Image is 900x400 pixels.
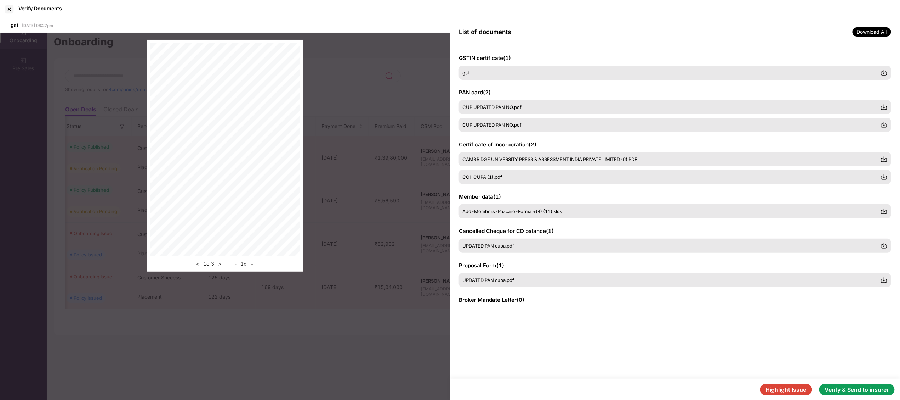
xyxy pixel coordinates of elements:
[881,242,888,249] img: svg+xml;base64,PHN2ZyBpZD0iRG93bmxvYWQtMzJ4MzIiIHhtbG5zPSJodHRwOi8vd3d3LnczLm9yZy8yMDAwL3N2ZyIgd2...
[881,121,888,128] img: svg+xml;base64,PHN2ZyBpZD0iRG93bmxvYWQtMzJ4MzIiIHhtbG5zPSJodHRwOi8vd3d3LnczLm9yZy8yMDAwL3N2ZyIgd2...
[194,260,224,268] div: 1 of 3
[881,208,888,215] img: svg+xml;base64,PHN2ZyBpZD0iRG93bmxvYWQtMzJ4MzIiIHhtbG5zPSJodHRwOi8vd3d3LnczLm9yZy8yMDAwL3N2ZyIgd2...
[462,209,562,214] span: Add-Members-Pazcare-Format+(4) (11).xlsx
[233,260,256,268] div: 1 x
[881,173,888,180] img: svg+xml;base64,PHN2ZyBpZD0iRG93bmxvYWQtMzJ4MzIiIHhtbG5zPSJodHRwOi8vd3d3LnczLm9yZy8yMDAwL3N2ZyIgd2...
[459,193,501,200] span: Member data ( 1 )
[462,70,469,76] span: gst
[22,23,53,28] span: [DATE] 08:27pm
[853,27,891,37] span: Download All
[459,296,524,303] span: Broker Mandate Letter ( 0 )
[462,243,514,249] span: UPDATED PAN cupa.pdf
[462,156,637,162] span: CAMBRIDGE UNIVERSITY PRESS & ASSESSMENT INDIA PRIVATE LIMITED (6).PDF
[11,22,18,28] span: gst
[459,55,511,61] span: GSTIN certificate ( 1 )
[459,262,504,269] span: Proposal Form ( 1 )
[462,277,514,283] span: UPDATED PAN cupa.pdf
[18,5,62,11] div: Verify Documents
[459,28,511,35] span: List of documents
[459,89,491,96] span: PAN card ( 2 )
[881,69,888,76] img: svg+xml;base64,PHN2ZyBpZD0iRG93bmxvYWQtMzJ4MzIiIHhtbG5zPSJodHRwOi8vd3d3LnczLm9yZy8yMDAwL3N2ZyIgd2...
[462,174,502,180] span: COI-CUPA (1).pdf
[249,260,256,268] button: +
[194,260,202,268] button: <
[881,156,888,163] img: svg+xml;base64,PHN2ZyBpZD0iRG93bmxvYWQtMzJ4MzIiIHhtbG5zPSJodHRwOi8vd3d3LnczLm9yZy8yMDAwL3N2ZyIgd2...
[216,260,224,268] button: >
[462,104,522,110] span: CUP UPDATED PAN NO.pdf
[459,228,554,234] span: Cancelled Cheque for CD balance ( 1 )
[881,104,888,111] img: svg+xml;base64,PHN2ZyBpZD0iRG93bmxvYWQtMzJ4MzIiIHhtbG5zPSJodHRwOi8vd3d3LnczLm9yZy8yMDAwL3N2ZyIgd2...
[462,122,522,128] span: CUP UPDATED PAN NO.pdf
[881,277,888,284] img: svg+xml;base64,PHN2ZyBpZD0iRG93bmxvYWQtMzJ4MzIiIHhtbG5zPSJodHRwOi8vd3d3LnczLm9yZy8yMDAwL3N2ZyIgd2...
[760,384,812,395] button: Highlight Issue
[459,141,536,148] span: Certificate of Incorporation ( 2 )
[819,384,895,395] button: Verify & Send to insurer
[233,260,239,268] button: -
